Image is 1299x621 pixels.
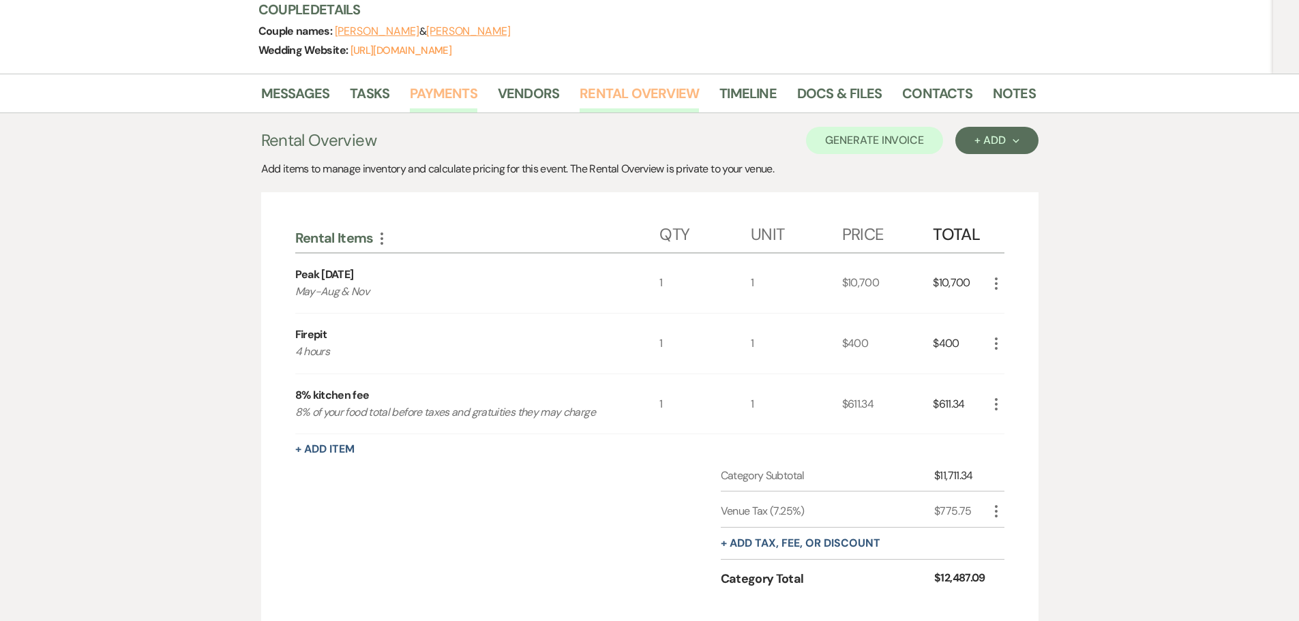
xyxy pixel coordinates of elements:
[659,211,751,252] div: Qty
[295,327,327,343] div: Firepit
[751,314,842,374] div: 1
[933,314,987,374] div: $400
[842,374,934,434] div: $611.34
[751,254,842,314] div: 1
[934,468,987,484] div: $11,711.34
[974,135,1019,146] div: + Add
[842,314,934,374] div: $400
[902,82,972,112] a: Contacts
[258,43,350,57] span: Wedding Website:
[659,374,751,434] div: 1
[426,26,511,37] button: [PERSON_NAME]
[955,127,1038,154] button: + Add
[842,254,934,314] div: $10,700
[933,374,987,434] div: $611.34
[261,161,1039,177] div: Add items to manage inventory and calculate pricing for this event. The Rental Overview is privat...
[295,283,623,301] p: May-Aug & Nov
[721,538,880,549] button: + Add tax, fee, or discount
[751,211,842,252] div: Unit
[580,82,699,112] a: Rental Overview
[721,570,935,588] div: Category Total
[295,343,623,361] p: 4 hours
[295,404,623,421] p: 8% of your food total before taxes and gratuities they may charge
[258,24,335,38] span: Couple names:
[295,387,370,404] div: 8% kitchen fee
[797,82,882,112] a: Docs & Files
[721,468,935,484] div: Category Subtotal
[261,128,376,153] h3: Rental Overview
[934,503,987,519] div: $775.75
[335,26,419,37] button: [PERSON_NAME]
[295,229,660,247] div: Rental Items
[410,82,477,112] a: Payments
[842,211,934,252] div: Price
[350,44,451,57] a: [URL][DOMAIN_NAME]
[261,82,330,112] a: Messages
[295,267,354,283] div: Peak [DATE]
[498,82,559,112] a: Vendors
[350,82,389,112] a: Tasks
[721,503,935,519] div: Venue Tax (7.25%)
[993,82,1036,112] a: Notes
[934,570,987,588] div: $12,487.09
[335,25,511,38] span: &
[295,444,355,455] button: + Add Item
[933,211,987,252] div: Total
[659,254,751,314] div: 1
[659,314,751,374] div: 1
[806,127,943,154] button: Generate Invoice
[719,82,777,112] a: Timeline
[933,254,987,314] div: $10,700
[751,374,842,434] div: 1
